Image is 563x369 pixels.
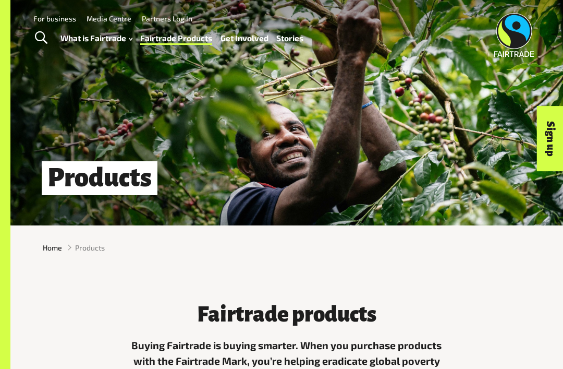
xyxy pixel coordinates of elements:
h3: Fairtrade products [126,303,447,326]
a: Get Involved [221,31,268,45]
a: Stories [276,31,303,45]
h1: Products [42,161,157,195]
span: Products [75,242,105,253]
img: Fairtrade Australia New Zealand logo [494,13,534,57]
a: Partners Log In [142,14,192,23]
a: Toggle Search [28,25,54,51]
a: Media Centre [87,14,131,23]
a: Home [43,242,62,253]
a: Fairtrade Products [140,31,212,45]
a: What is Fairtrade [60,31,132,45]
a: For business [33,14,76,23]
